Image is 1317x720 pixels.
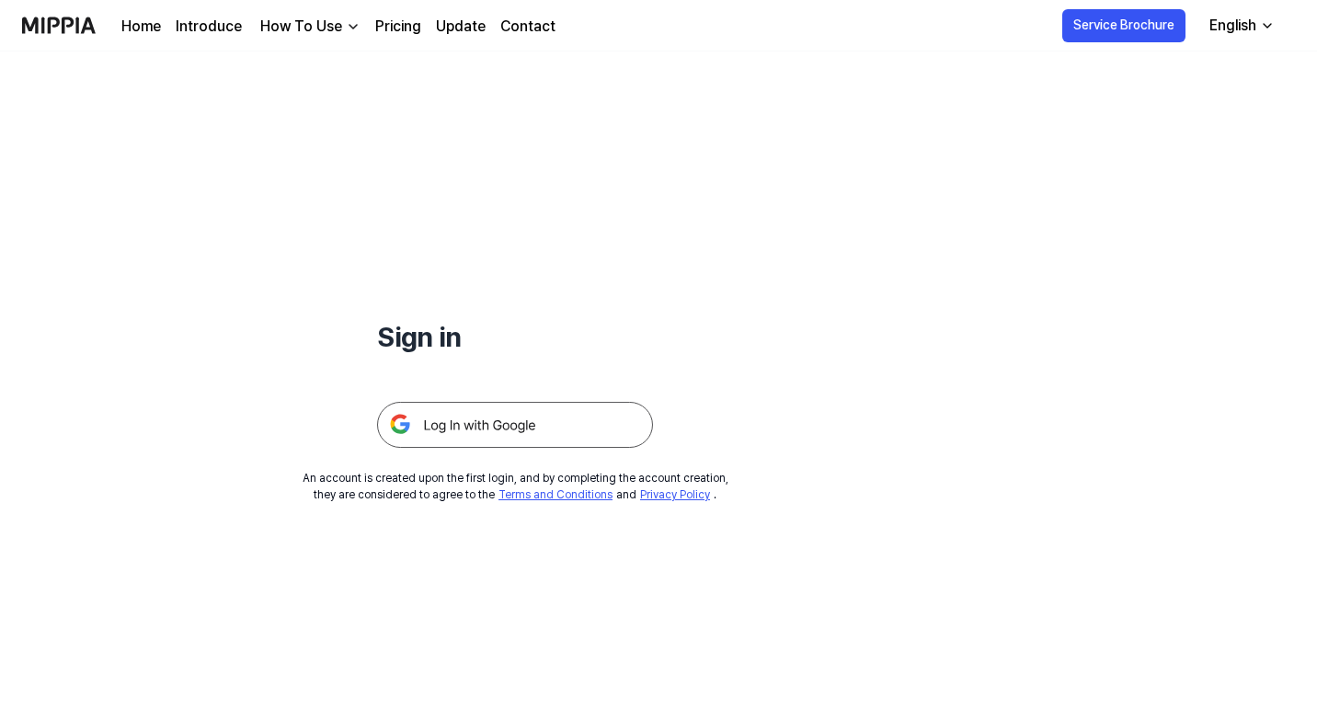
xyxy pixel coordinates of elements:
a: Privacy Policy [640,488,710,501]
div: English [1206,15,1260,37]
a: Update [436,16,486,38]
img: 구글 로그인 버튼 [377,402,653,448]
a: Home [121,16,161,38]
div: How To Use [257,16,346,38]
button: English [1195,7,1286,44]
button: Service Brochure [1062,9,1185,42]
button: How To Use [257,16,361,38]
a: Contact [500,16,555,38]
a: Introduce [176,16,242,38]
h1: Sign in [377,316,653,358]
div: An account is created upon the first login, and by completing the account creation, they are cons... [303,470,728,503]
a: Pricing [375,16,421,38]
a: Terms and Conditions [498,488,613,501]
img: down [346,19,361,34]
